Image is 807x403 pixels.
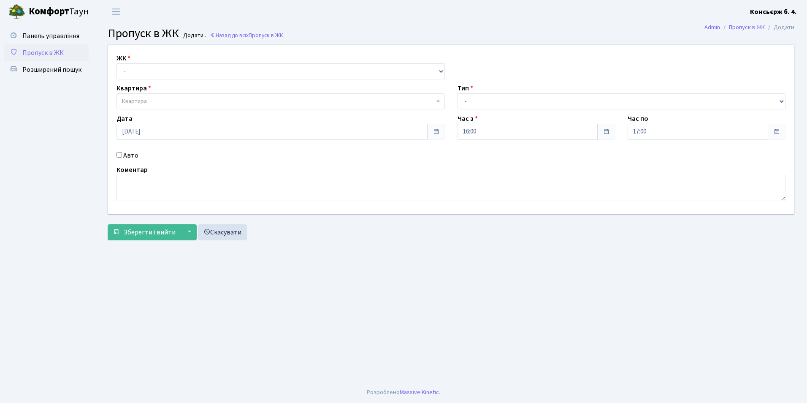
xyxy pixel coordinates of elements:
[367,388,440,397] div: Розроблено .
[458,83,473,93] label: Тип
[29,5,69,18] b: Комфорт
[210,31,283,39] a: Назад до всіхПропуск в ЖК
[108,25,179,42] span: Пропуск в ЖК
[692,19,807,36] nav: breadcrumb
[198,224,247,240] a: Скасувати
[22,65,81,74] span: Розширений пошук
[765,23,794,32] li: Додати
[116,83,151,93] label: Квартира
[108,224,181,240] button: Зберегти і вийти
[116,114,133,124] label: Дата
[4,61,89,78] a: Розширений пошук
[8,3,25,20] img: logo.png
[458,114,478,124] label: Час з
[123,150,138,161] label: Авто
[249,31,283,39] span: Пропуск в ЖК
[22,48,64,57] span: Пропуск в ЖК
[4,27,89,44] a: Панель управління
[628,114,648,124] label: Час по
[29,5,89,19] span: Таун
[22,31,79,41] span: Панель управління
[106,5,127,19] button: Переключити навігацію
[400,388,439,397] a: Massive Kinetic
[729,23,765,32] a: Пропуск в ЖК
[704,23,720,32] a: Admin
[116,53,130,63] label: ЖК
[122,97,147,106] span: Квартира
[124,228,176,237] span: Зберегти і вийти
[750,7,797,17] a: Консьєрж б. 4.
[750,7,797,16] b: Консьєрж б. 4.
[116,165,148,175] label: Коментар
[181,32,206,39] small: Додати .
[4,44,89,61] a: Пропуск в ЖК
